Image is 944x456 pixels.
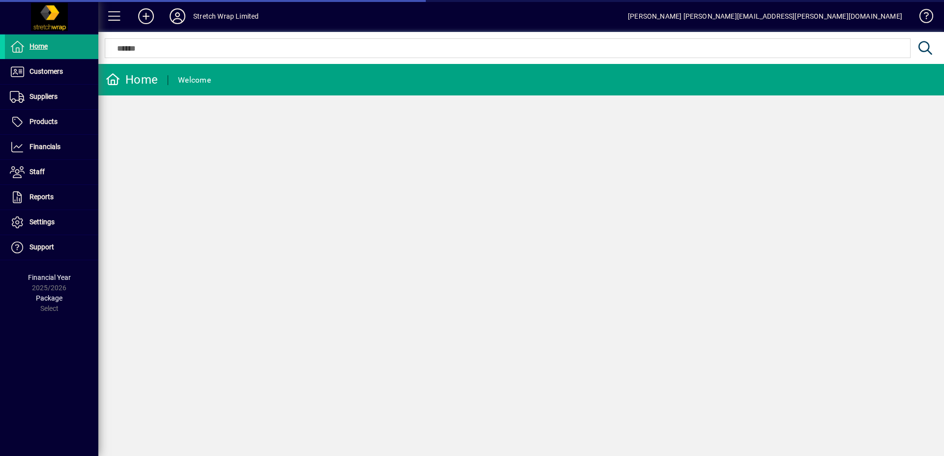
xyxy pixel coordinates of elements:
[106,72,158,88] div: Home
[36,294,62,302] span: Package
[5,185,98,210] a: Reports
[5,85,98,109] a: Suppliers
[628,8,902,24] div: [PERSON_NAME] [PERSON_NAME][EMAIL_ADDRESS][PERSON_NAME][DOMAIN_NAME]
[5,160,98,184] a: Staff
[5,110,98,134] a: Products
[193,8,259,24] div: Stretch Wrap Limited
[5,235,98,260] a: Support
[29,67,63,75] span: Customers
[29,143,60,151] span: Financials
[5,60,98,84] a: Customers
[178,72,211,88] div: Welcome
[29,193,54,201] span: Reports
[29,92,58,100] span: Suppliers
[29,218,55,226] span: Settings
[29,118,58,125] span: Products
[162,7,193,25] button: Profile
[29,168,45,176] span: Staff
[29,243,54,251] span: Support
[5,210,98,235] a: Settings
[29,42,48,50] span: Home
[5,135,98,159] a: Financials
[912,2,932,34] a: Knowledge Base
[130,7,162,25] button: Add
[28,274,71,281] span: Financial Year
